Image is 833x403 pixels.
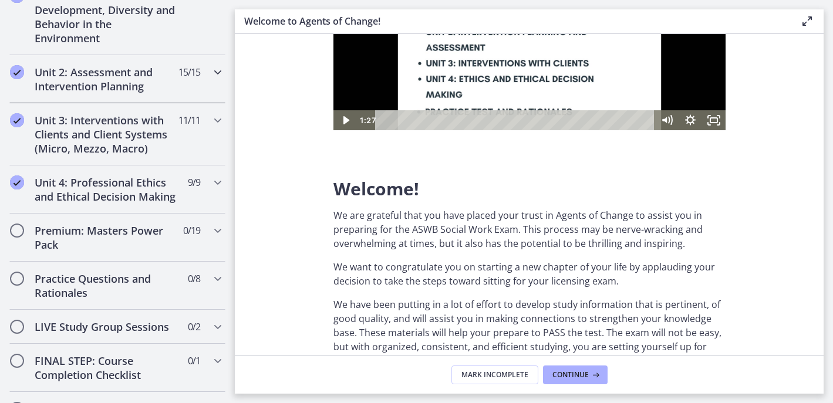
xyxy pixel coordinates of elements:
[35,223,178,252] h2: Premium: Masters Power Pack
[451,365,538,384] button: Mark Incomplete
[244,14,781,28] h3: Welcome to Agents of Change!
[10,175,24,189] i: Completed
[461,370,528,380] span: Mark Incomplete
[188,272,200,286] span: 0 / 8
[35,320,178,334] h2: LIVE Study Group Sessions
[543,365,608,384] button: Continue
[188,175,200,189] span: 9 / 9
[10,65,24,79] i: Completed
[50,201,316,221] div: Playbar
[369,201,392,221] button: Fullscreen
[10,113,24,127] i: Completed
[35,175,178,204] h2: Unit 4: Professional Ethics and Ethical Decision Making
[35,65,178,93] h2: Unit 2: Assessment and Intervention Planning
[333,297,726,368] p: We have been putting in a lot of effort to develop study information that is pertinent, of good q...
[333,177,419,201] span: Welcome!
[345,201,369,221] button: Show settings menu
[35,113,178,155] h2: Unit 3: Interventions with Clients and Client Systems (Micro, Mezzo, Macro)
[322,201,345,221] button: Mute
[35,354,178,382] h2: FINAL STEP: Course Completion Checklist
[333,260,726,288] p: We want to congratulate you on starting a new chapter of your life by applauding your decision to...
[178,65,200,79] span: 15 / 15
[552,370,589,380] span: Continue
[188,320,200,334] span: 0 / 2
[178,113,200,127] span: 11 / 11
[160,77,233,124] button: Play Video: c1o6hcmjueu5qasqsu00.mp4
[183,223,200,238] span: 0 / 19
[333,208,726,250] p: We are grateful that you have placed your trust in Agents of Change to assist you in preparing fo...
[188,354,200,368] span: 0 / 1
[35,272,178,300] h2: Practice Questions and Rationales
